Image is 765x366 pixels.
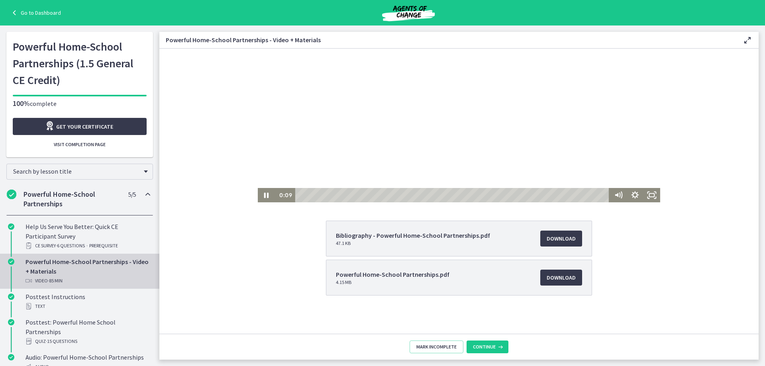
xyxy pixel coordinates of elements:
div: Search by lesson title [6,164,153,180]
p: complete [13,99,147,108]
span: PREREQUISITE [89,241,118,251]
i: Completed [7,190,16,199]
a: Download [540,231,582,247]
span: Visit completion page [54,141,106,148]
h3: Powerful Home-School Partnerships - Video + Materials [166,35,730,45]
span: 5 / 5 [128,190,136,199]
button: Continue [467,341,508,353]
div: Posttest: Powerful Home School Partnerships [25,317,150,346]
span: Download [547,234,576,243]
span: · [86,241,88,251]
span: · 15 Questions [46,337,77,346]
button: Mark Incomplete [410,341,463,353]
a: Download [540,270,582,286]
h2: Powerful Home-School Partnerships [24,190,121,209]
div: Help Us Serve You Better: Quick CE Participant Survey [25,222,150,251]
span: 47.1 KB [336,240,490,247]
span: Bibliography - Powerful Home-School Partnerships.pdf [336,231,490,240]
span: Continue [473,344,496,350]
i: Completed [8,319,14,325]
div: Posttest Instructions [25,292,150,311]
i: Completed [8,294,14,300]
h1: Powerful Home-School Partnerships (1.5 General CE Credit) [13,38,147,88]
span: 4.15 MB [336,279,449,286]
span: Get your certificate [56,122,113,131]
span: Download [547,273,576,282]
span: · 6 Questions [56,241,85,251]
span: 100% [13,99,30,108]
a: Go to Dashboard [10,8,61,18]
div: Quiz [25,337,150,346]
i: Opens in a new window [45,121,56,131]
i: Completed [8,258,14,265]
span: Mark Incomplete [416,344,457,350]
i: Completed [8,223,14,230]
span: · 85 min [48,276,63,286]
div: Text [25,301,150,311]
button: Visit completion page [13,138,147,151]
img: Agents of Change Social Work Test Prep [361,3,456,22]
div: Video [25,276,150,286]
i: Completed [8,354,14,360]
div: CE Survey [25,241,150,251]
a: Get your certificate [13,118,147,135]
span: Powerful Home-School Partnerships.pdf [336,270,449,279]
span: Search by lesson title [13,167,140,175]
div: Powerful Home-School Partnerships - Video + Materials [25,257,150,286]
